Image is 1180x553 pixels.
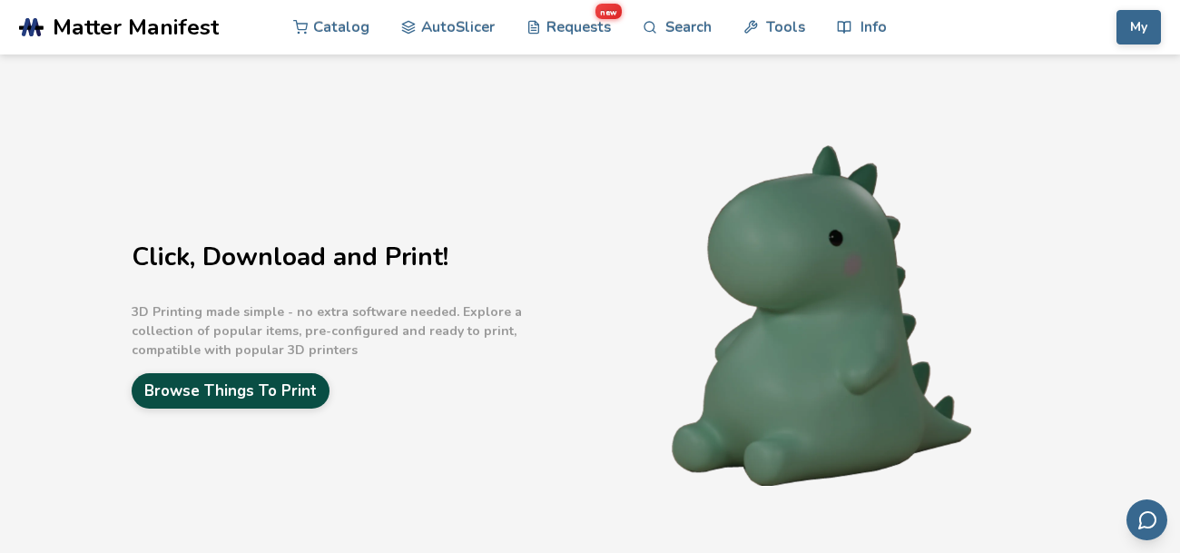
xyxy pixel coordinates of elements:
[1116,10,1161,44] button: My
[595,4,622,19] span: new
[132,302,585,360] p: 3D Printing made simple - no extra software needed. Explore a collection of popular items, pre-co...
[132,243,585,272] h1: Click, Download and Print!
[1126,499,1167,540] button: Send feedback via email
[132,373,329,409] a: Browse Things To Print
[53,15,219,40] span: Matter Manifest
